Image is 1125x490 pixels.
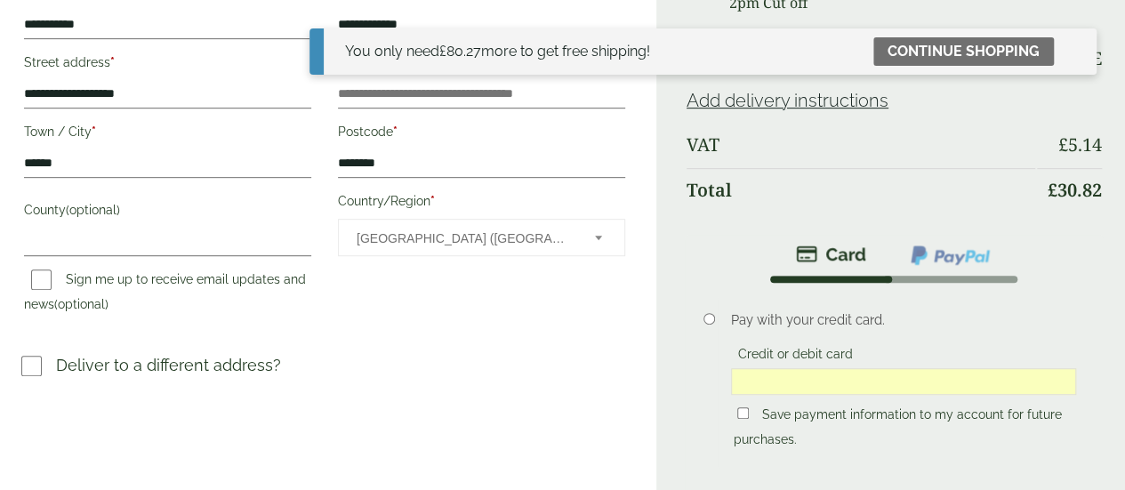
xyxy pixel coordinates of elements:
[430,194,435,208] abbr: required
[1048,178,1102,202] bdi: 30.82
[687,90,888,111] a: Add delivery instructions
[56,353,281,377] p: Deliver to a different address?
[731,310,1077,330] p: Pay with your credit card.
[1058,133,1068,157] span: £
[24,50,311,80] label: Street address
[92,125,96,139] abbr: required
[439,43,481,60] span: 80.27
[24,119,311,149] label: Town / City
[31,269,52,290] input: Sign me up to receive email updates and news(optional)
[110,55,115,69] abbr: required
[338,119,625,149] label: Postcode
[731,347,860,366] label: Credit or debit card
[1048,178,1057,202] span: £
[736,374,1072,390] iframe: Secure card payment input frame
[909,244,992,267] img: ppcp-gateway.png
[439,43,446,60] span: £
[1058,133,1102,157] bdi: 5.14
[687,124,1035,166] th: VAT
[24,272,306,317] label: Sign me up to receive email updates and news
[338,219,625,256] span: Country/Region
[734,407,1062,452] label: Save payment information to my account for future purchases.
[393,125,398,139] abbr: required
[338,189,625,219] label: Country/Region
[345,41,650,62] div: You only need more to get free shipping!
[54,297,108,311] span: (optional)
[66,203,120,217] span: (optional)
[796,244,866,265] img: stripe.png
[24,197,311,228] label: County
[357,220,571,257] span: United Kingdom (UK)
[687,168,1035,212] th: Total
[873,37,1054,66] a: Continue shopping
